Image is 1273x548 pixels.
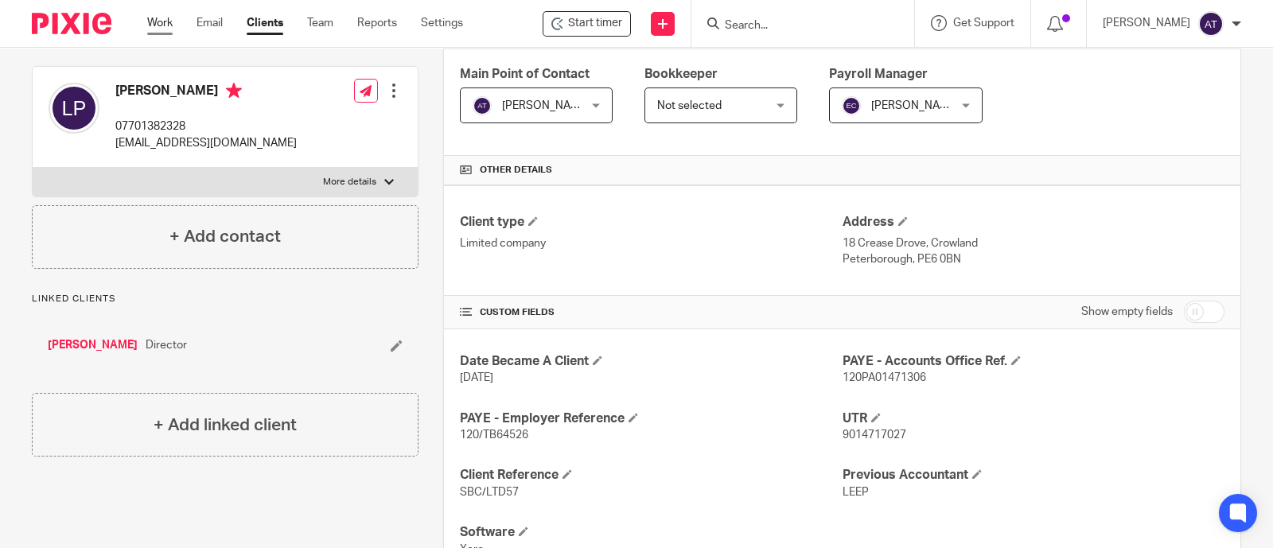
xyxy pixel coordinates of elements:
span: Payroll Manager [829,68,928,80]
span: 120/TB64526 [460,429,528,441]
span: [PERSON_NAME] [502,100,590,111]
h4: Previous Accountant [843,467,1224,484]
input: Search [723,19,866,33]
h4: Date Became A Client [460,353,842,370]
h4: [PERSON_NAME] [115,83,297,103]
i: Primary [226,83,242,99]
p: Peterborough, PE6 0BN [843,251,1224,267]
h4: Client type [460,214,842,231]
h4: PAYE - Employer Reference [460,410,842,427]
img: svg%3E [1198,11,1224,37]
a: Work [147,15,173,31]
a: Email [197,15,223,31]
span: Main Point of Contact [460,68,590,80]
span: LEEP [843,487,869,498]
a: Clients [247,15,283,31]
span: Start timer [568,15,622,32]
span: [DATE] [460,372,493,383]
a: Reports [357,15,397,31]
a: Settings [421,15,463,31]
span: Other details [480,164,552,177]
p: Linked clients [32,293,418,305]
a: Team [307,15,333,31]
h4: Address [843,214,1224,231]
span: 120PA01471306 [843,372,926,383]
h4: + Add linked client [154,413,297,437]
p: 18 Crease Drove, Crowland [843,235,1224,251]
img: svg%3E [842,96,861,115]
span: Bookkeeper [644,68,718,80]
p: 07701382328 [115,119,297,134]
span: [PERSON_NAME] [871,100,959,111]
h4: + Add contact [169,224,281,249]
img: Pixie [32,13,111,34]
p: [PERSON_NAME] [1103,15,1190,31]
label: Show empty fields [1081,304,1173,320]
span: Get Support [953,17,1014,29]
p: More details [323,176,376,188]
a: [PERSON_NAME] [48,337,138,353]
h4: PAYE - Accounts Office Ref. [843,353,1224,370]
div: So Brand Creative Limited [543,11,631,37]
p: Limited company [460,235,842,251]
span: Director [146,337,187,353]
h4: Client Reference [460,467,842,484]
img: svg%3E [49,83,99,134]
img: svg%3E [473,96,492,115]
span: 9014717027 [843,429,906,441]
h4: CUSTOM FIELDS [460,306,842,319]
p: [EMAIL_ADDRESS][DOMAIN_NAME] [115,135,297,151]
span: Not selected [657,100,722,111]
h4: Software [460,524,842,541]
h4: UTR [843,410,1224,427]
span: SBC/LTD57 [460,487,519,498]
